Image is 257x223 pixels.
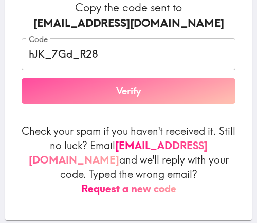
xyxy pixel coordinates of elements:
label: Code [29,34,48,45]
button: Request a new code [81,181,176,196]
input: xxx_xxx_xxx [22,38,235,70]
button: Verify [22,78,235,104]
div: [EMAIL_ADDRESS][DOMAIN_NAME] [22,15,235,31]
a: [EMAIL_ADDRESS][DOMAIN_NAME] [29,139,208,166]
p: Check your spam if you haven't received it. Still no luck? Email and we'll reply with your code. ... [22,124,235,196]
